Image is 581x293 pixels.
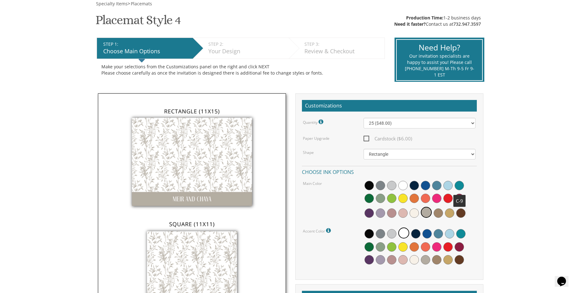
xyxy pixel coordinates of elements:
div: Choose Main Options [103,47,190,55]
div: Review & Checkout [304,47,381,55]
label: Quantity [303,118,325,126]
iframe: chat widget [555,268,575,287]
div: STEP 1: [103,41,190,47]
h1: Placemat Style 4 [95,13,181,32]
span: Production Time: [406,15,443,21]
div: Make your selections from the Customizations panel on the right and click NEXT Please choose care... [101,64,380,76]
div: 1-2 business days Contact us at [394,15,481,27]
h4: Choose ink options [302,166,477,177]
label: Main Color [303,181,322,186]
span: Specialty Items [96,1,128,7]
div: STEP 3: [304,41,381,47]
span: Need it faster? [394,21,426,27]
h2: Customizations [302,100,477,112]
label: Shape [303,150,314,155]
label: Paper Upgrade [303,136,329,141]
div: Your Design [208,47,286,55]
a: 732.947.3597 [453,21,481,27]
div: Our invitation specialists are happy to assist you! Please call [PHONE_NUMBER] M-Th 9-5 Fr 9-1 EST [405,53,474,78]
span: Placemats [131,1,152,7]
span: Cardstock ($6.00) [364,135,412,143]
div: STEP 2: [208,41,286,47]
div: Need Help? [405,42,474,53]
a: Placemats [130,1,152,7]
label: Accent Color [303,227,332,235]
span: > [128,1,152,7]
a: Specialty Items [95,1,128,7]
